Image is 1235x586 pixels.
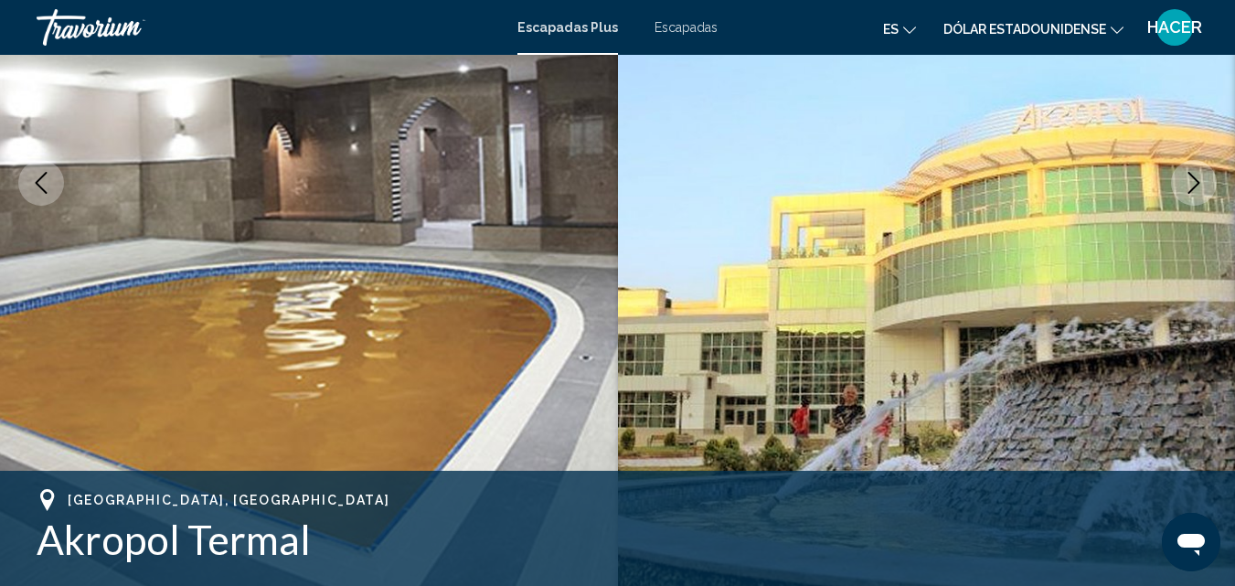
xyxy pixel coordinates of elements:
a: Travorium [37,9,499,46]
iframe: Botón para iniciar la ventana de mensajería [1162,513,1220,571]
a: Escapadas [655,20,718,35]
button: Next image [1171,160,1217,206]
font: es [883,22,899,37]
span: [GEOGRAPHIC_DATA], [GEOGRAPHIC_DATA] [68,493,389,507]
button: Menú de usuario [1151,8,1198,47]
a: Escapadas Plus [517,20,618,35]
font: HACER [1147,17,1202,37]
h1: Akropol Termal [37,516,1198,563]
button: Cambiar moneda [943,16,1123,42]
button: Previous image [18,160,64,206]
font: Dólar estadounidense [943,22,1106,37]
button: Cambiar idioma [883,16,916,42]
